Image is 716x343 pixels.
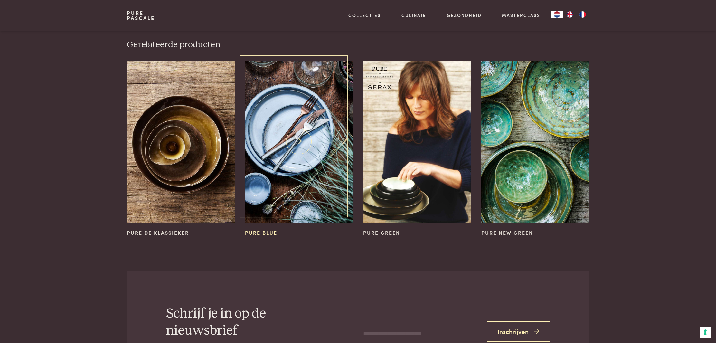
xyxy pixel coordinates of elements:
[363,61,471,223] img: Pure Green
[481,229,533,236] span: Pure New Green
[447,12,482,19] a: Gezondheid
[127,61,235,237] a: Pure de klassieker Pure de klassieker
[127,61,235,223] img: Pure de klassieker
[127,10,155,21] a: PurePascale
[245,61,353,237] a: Pure Blue Pure Blue
[481,61,589,223] img: Pure New Green
[245,229,277,236] span: Pure Blue
[551,11,563,18] div: Language
[245,61,353,223] img: Pure Blue
[502,12,540,19] a: Masterclass
[166,305,314,339] h2: Schrijf je in op de nieuwsbrief
[551,11,563,18] a: NL
[127,229,189,236] span: Pure de klassieker
[576,11,589,18] a: FR
[363,229,400,236] span: Pure Green
[348,12,381,19] a: Collecties
[481,61,589,237] a: Pure New Green Pure New Green
[563,11,589,18] ul: Language list
[700,327,711,338] button: Uw voorkeuren voor toestemming voor trackingtechnologieën
[487,321,550,342] button: Inschrijven
[127,39,221,51] h3: Gerelateerde producten
[563,11,576,18] a: EN
[401,12,426,19] a: Culinair
[363,61,471,237] a: Pure Green Pure Green
[551,11,589,18] aside: Language selected: Nederlands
